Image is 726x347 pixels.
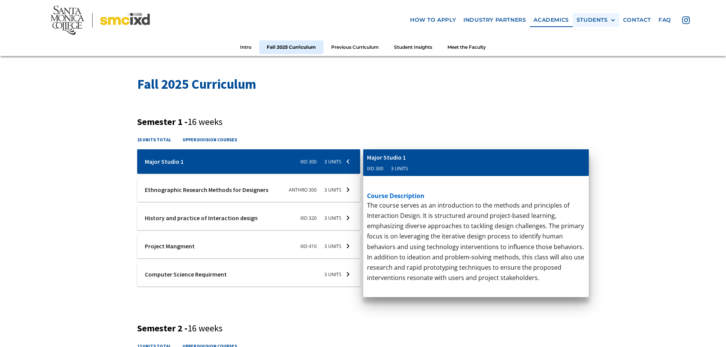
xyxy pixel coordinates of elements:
h2: Fall 2025 Curriculum [137,75,589,94]
a: Meet the Faculty [440,40,494,54]
span: 16 weeks [188,116,223,128]
a: Intro [232,40,259,54]
h4: upper division courses [183,136,237,143]
span: 16 weeks [188,322,223,334]
div: STUDENTS [577,17,615,23]
a: industry partners [460,13,530,27]
h4: 15 units total [137,136,171,143]
img: Santa Monica College - SMC IxD logo [51,6,150,35]
img: icon - instagram [682,16,690,24]
h3: Semester 1 - [137,117,589,128]
a: how to apply [406,13,460,27]
a: Academics [530,13,572,27]
a: contact [619,13,655,27]
a: Previous Curriculum [324,40,386,54]
div: STUDENTS [577,17,608,23]
a: Student Insights [386,40,440,54]
a: faq [655,13,675,27]
a: Fall 2025 Curriculum [259,40,324,54]
h3: Semester 2 - [137,323,589,334]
